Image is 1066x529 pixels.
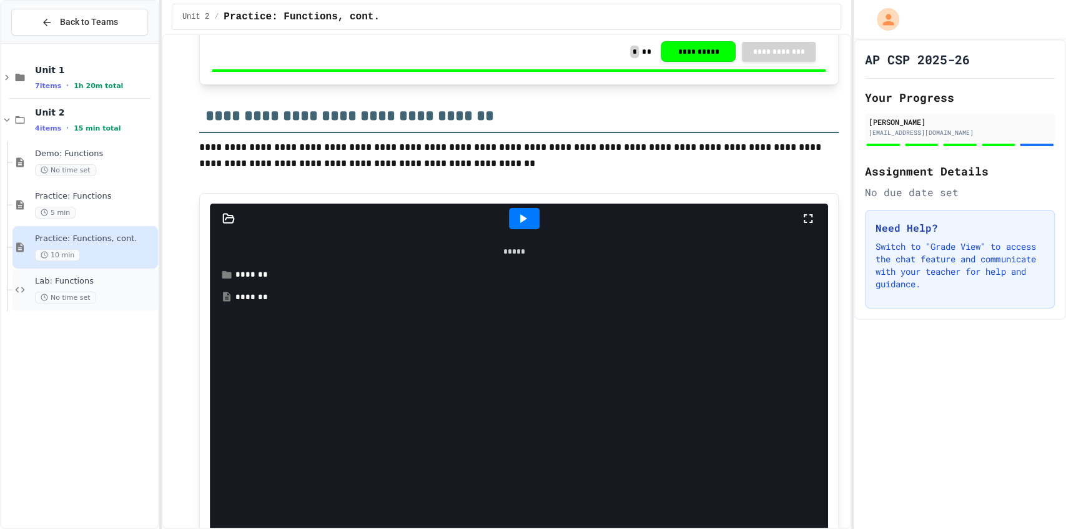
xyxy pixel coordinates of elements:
[66,81,69,91] span: •
[864,5,902,34] div: My Account
[35,82,61,90] span: 7 items
[35,207,76,219] span: 5 min
[182,12,209,22] span: Unit 2
[35,164,96,176] span: No time set
[66,123,69,133] span: •
[35,64,155,76] span: Unit 1
[60,16,118,29] span: Back to Teams
[865,51,970,68] h1: AP CSP 2025-26
[35,191,155,202] span: Practice: Functions
[214,12,219,22] span: /
[865,89,1055,106] h2: Your Progress
[869,128,1051,137] div: [EMAIL_ADDRESS][DOMAIN_NAME]
[865,162,1055,180] h2: Assignment Details
[865,185,1055,200] div: No due date set
[35,107,155,118] span: Unit 2
[224,9,380,24] span: Practice: Functions, cont.
[35,124,61,132] span: 4 items
[35,292,96,304] span: No time set
[35,149,155,159] span: Demo: Functions
[74,124,121,132] span: 15 min total
[74,82,123,90] span: 1h 20m total
[35,249,80,261] span: 10 min
[876,240,1044,290] p: Switch to "Grade View" to access the chat feature and communicate with your teacher for help and ...
[35,276,155,287] span: Lab: Functions
[11,9,148,36] button: Back to Teams
[876,220,1044,235] h3: Need Help?
[35,234,155,244] span: Practice: Functions, cont.
[869,116,1051,127] div: [PERSON_NAME]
